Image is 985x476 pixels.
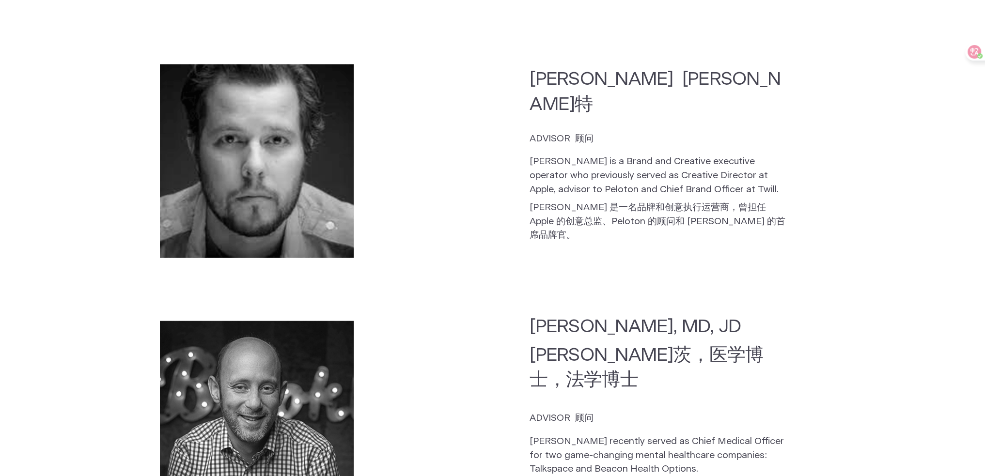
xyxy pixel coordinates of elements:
h2: [PERSON_NAME], MD, JD [530,314,788,396]
font: 顾问 [575,414,594,423]
font: [PERSON_NAME]茨，医学博士，法学博士 [530,346,763,389]
p: [PERSON_NAME] is a Brand and Creative executive operator who previously served as Creative Direct... [530,155,788,246]
p: ADVISOR [530,132,788,146]
h2: [PERSON_NAME] [530,67,788,116]
font: [PERSON_NAME] 是一名品牌和创意执行运营商，曾担任 Apple 的创意总监、Peloton 的顾问和 [PERSON_NAME] 的首席品牌官。 [530,203,785,240]
p: ADVISOR [530,412,788,426]
font: [PERSON_NAME]特 [530,70,781,113]
font: 顾问 [575,134,594,143]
